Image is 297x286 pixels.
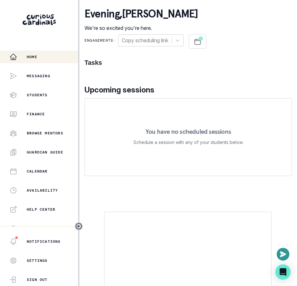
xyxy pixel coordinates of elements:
p: Browse Mentors [27,131,63,136]
p: Notifications [27,239,61,244]
h1: Tasks [84,59,292,66]
p: Curriculum Library [27,226,74,231]
p: Sign Out [27,277,48,282]
p: Students [27,92,48,98]
button: Toggle sidebar [75,222,83,230]
img: Curious Cardinals Logo [23,14,56,25]
div: Open Intercom Messenger [275,264,291,280]
p: evening , [PERSON_NAME] [84,8,198,20]
p: Home [27,54,37,59]
p: Availability [27,188,58,193]
p: Messaging [27,73,50,78]
p: Engagements: [84,38,116,43]
button: Open or close messaging widget [277,248,289,261]
p: Calendar [27,169,48,174]
p: Guardian Guide [27,150,63,155]
p: Finance [27,112,45,117]
p: Schedule a session with any of your students below. [133,139,243,146]
p: Help Center [27,207,55,212]
p: You have no scheduled sessions [145,128,231,135]
p: We're so excited you're here. [84,24,198,32]
button: Schedule Sessions [189,34,206,49]
p: Upcoming sessions [84,84,292,96]
p: Settings [27,258,48,263]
